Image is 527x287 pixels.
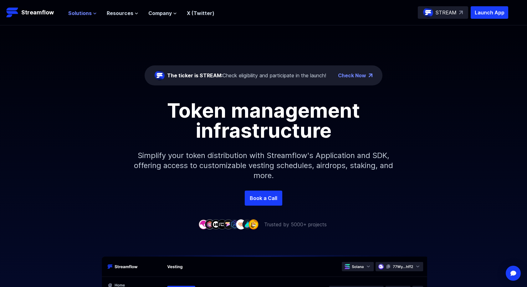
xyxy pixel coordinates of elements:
button: Resources [107,9,138,17]
img: top-right-arrow.svg [459,11,463,14]
img: company-6 [230,219,240,229]
img: Streamflow Logo [6,6,19,19]
div: Check eligibility and participate in the launch! [167,72,326,79]
p: Trusted by 5000+ projects [264,221,327,228]
a: STREAM [418,6,468,19]
img: company-5 [223,219,233,229]
span: Solutions [68,9,92,17]
a: Book a Call [245,191,282,206]
img: streamflow-logo-circle.png [155,70,165,80]
img: company-7 [236,219,246,229]
a: Check Now [338,72,366,79]
span: The ticker is STREAM: [167,72,223,79]
button: Solutions [68,9,97,17]
p: STREAM [436,9,457,16]
img: streamflow-logo-circle.png [423,8,433,18]
a: Streamflow [6,6,62,19]
div: Open Intercom Messenger [506,266,521,281]
h1: Token management infrastructure [123,100,404,141]
img: company-9 [248,219,258,229]
button: Launch App [471,6,508,19]
span: Company [148,9,172,17]
img: company-4 [217,219,227,229]
img: company-2 [205,219,215,229]
img: top-right-arrow.png [369,74,372,77]
a: X (Twitter) [187,10,214,16]
img: company-8 [242,219,252,229]
img: company-3 [211,219,221,229]
p: Streamflow [21,8,54,17]
button: Company [148,9,177,17]
img: company-1 [198,219,208,229]
span: Resources [107,9,133,17]
p: Simplify your token distribution with Streamflow's Application and SDK, offering access to custom... [129,141,398,191]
